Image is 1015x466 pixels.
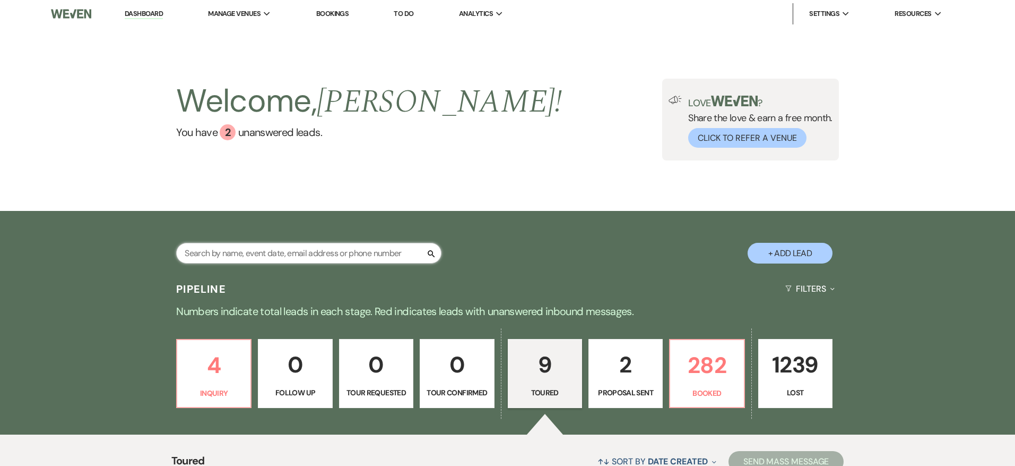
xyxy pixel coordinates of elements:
[176,124,562,140] a: You have 2 unanswered leads.
[758,339,832,408] a: 1239Lost
[515,347,575,383] p: 9
[895,9,931,19] span: Resources
[765,347,826,383] p: 1239
[595,347,656,383] p: 2
[125,9,163,19] a: Dashboard
[265,387,325,399] p: Follow Up
[176,282,226,296] h3: Pipeline
[508,339,582,408] a: 9Toured
[809,9,839,19] span: Settings
[427,347,487,383] p: 0
[176,339,251,408] a: 4Inquiry
[258,339,332,408] a: 0Follow Up
[669,339,744,408] a: 282Booked
[339,339,413,408] a: 0Tour Requested
[220,124,236,140] div: 2
[765,387,826,399] p: Lost
[595,387,656,399] p: Proposal Sent
[711,96,758,106] img: weven-logo-green.svg
[346,347,406,383] p: 0
[682,96,832,148] div: Share the love & earn a free month.
[669,96,682,104] img: loud-speaker-illustration.svg
[265,347,325,383] p: 0
[316,9,349,18] a: Bookings
[394,9,413,18] a: To Do
[748,243,832,264] button: + Add Lead
[459,9,493,19] span: Analytics
[51,3,91,25] img: Weven Logo
[184,348,244,383] p: 4
[515,387,575,399] p: Toured
[688,128,806,148] button: Click to Refer a Venue
[781,275,839,303] button: Filters
[184,387,244,399] p: Inquiry
[427,387,487,399] p: Tour Confirmed
[208,9,261,19] span: Manage Venues
[676,348,737,383] p: 282
[588,339,663,408] a: 2Proposal Sent
[688,96,832,108] p: Love ?
[317,78,562,126] span: [PERSON_NAME] !
[676,387,737,399] p: Booked
[126,303,890,320] p: Numbers indicate total leads in each stage. Red indicates leads with unanswered inbound messages.
[346,387,406,399] p: Tour Requested
[176,79,562,124] h2: Welcome,
[176,243,441,264] input: Search by name, event date, email address or phone number
[420,339,494,408] a: 0Tour Confirmed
